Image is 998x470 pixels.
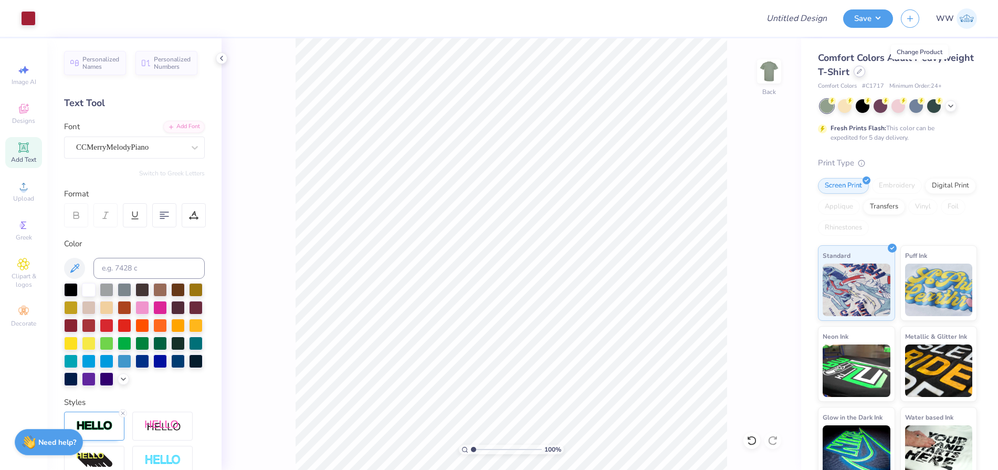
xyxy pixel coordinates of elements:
span: Upload [13,194,34,203]
img: Wiro Wink [957,8,977,29]
span: WW [936,13,954,25]
input: e.g. 7428 c [93,258,205,279]
div: Applique [818,199,860,215]
span: Puff Ink [905,250,927,261]
span: Personalized Names [82,56,120,70]
img: Metallic & Glitter Ink [905,344,973,397]
div: Print Type [818,157,977,169]
div: Embroidery [872,178,922,194]
strong: Need help? [38,437,76,447]
span: Decorate [11,319,36,328]
div: Foil [941,199,965,215]
span: Glow in the Dark Ink [823,412,883,423]
span: Clipart & logos [5,272,42,289]
span: Image AI [12,78,36,86]
img: Puff Ink [905,264,973,316]
label: Font [64,121,80,133]
img: Back [759,61,780,82]
strong: Fresh Prints Flash: [831,124,886,132]
input: Untitled Design [758,8,835,29]
span: Add Text [11,155,36,164]
span: 100 % [544,445,561,454]
div: Transfers [863,199,905,215]
div: Color [64,238,205,250]
span: Greek [16,233,32,242]
img: Stroke [76,420,113,432]
img: Neon Ink [823,344,890,397]
span: Metallic & Glitter Ink [905,331,967,342]
div: Screen Print [818,178,869,194]
img: Shadow [144,420,181,433]
span: # C1717 [862,82,884,91]
div: Text Tool [64,96,205,110]
span: Neon Ink [823,331,848,342]
img: Standard [823,264,890,316]
a: WW [936,8,977,29]
span: Minimum Order: 24 + [889,82,942,91]
div: This color can be expedited for 5 day delivery. [831,123,960,142]
span: Comfort Colors Adult Heavyweight T-Shirt [818,51,974,78]
span: Standard [823,250,850,261]
button: Switch to Greek Letters [139,169,205,177]
div: Change Product [891,45,948,59]
span: Water based Ink [905,412,953,423]
div: Vinyl [908,199,938,215]
div: Format [64,188,206,200]
div: Back [762,87,776,97]
button: Save [843,9,893,28]
img: 3d Illusion [76,452,113,469]
img: Negative Space [144,454,181,466]
span: Designs [12,117,35,125]
span: Personalized Numbers [154,56,191,70]
div: Rhinestones [818,220,869,236]
div: Styles [64,396,205,409]
div: Digital Print [925,178,976,194]
span: Comfort Colors [818,82,857,91]
div: Add Font [163,121,205,133]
